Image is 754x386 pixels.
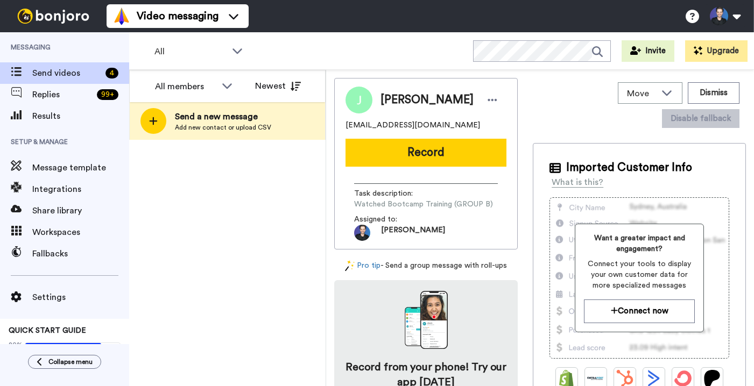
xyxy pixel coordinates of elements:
[48,358,93,366] span: Collapse menu
[584,299,695,323] button: Connect now
[584,259,695,291] span: Connect your tools to display your own customer data for more specialized messages
[566,160,692,176] span: Imported Customer Info
[662,109,739,128] button: Disable fallback
[32,291,129,304] span: Settings
[584,233,695,254] span: Want a greater impact and engagement?
[9,340,23,349] span: 80%
[354,214,429,225] span: Assigned to:
[13,9,94,24] img: bj-logo-header-white.svg
[105,68,118,78] div: 4
[32,247,129,260] span: Fallbacks
[345,260,380,271] a: Pro tip
[354,225,370,241] img: 6be86ef7-c569-4fce-93cb-afb5ceb4fafb-1583875477.jpg
[137,9,219,24] span: Video messaging
[175,110,271,123] span: Send a new message
[334,260,518,271] div: - Send a group message with roll-ups
[32,88,93,101] span: Replies
[688,82,739,104] button: Dismiss
[346,87,372,113] img: Image of Joshua
[627,87,656,100] span: Move
[345,260,355,271] img: magic-wand.svg
[28,355,101,369] button: Collapse menu
[381,225,445,241] span: [PERSON_NAME]
[622,40,674,62] button: Invite
[354,199,493,210] span: Watched Bootcamp Training (GROUP B)
[346,139,506,167] button: Record
[32,110,129,123] span: Results
[32,183,129,196] span: Integrations
[354,188,429,199] span: Task description :
[247,75,309,97] button: Newest
[155,80,216,93] div: All members
[32,204,129,217] span: Share library
[97,89,118,100] div: 99 +
[552,176,603,189] div: What is this?
[346,120,480,131] span: [EMAIL_ADDRESS][DOMAIN_NAME]
[154,45,227,58] span: All
[380,92,474,108] span: [PERSON_NAME]
[113,8,130,25] img: vm-color.svg
[175,123,271,132] span: Add new contact or upload CSV
[685,40,748,62] button: Upgrade
[32,67,101,80] span: Send videos
[405,291,448,349] img: download
[32,161,129,174] span: Message template
[32,226,129,239] span: Workspaces
[9,327,86,334] span: QUICK START GUIDE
